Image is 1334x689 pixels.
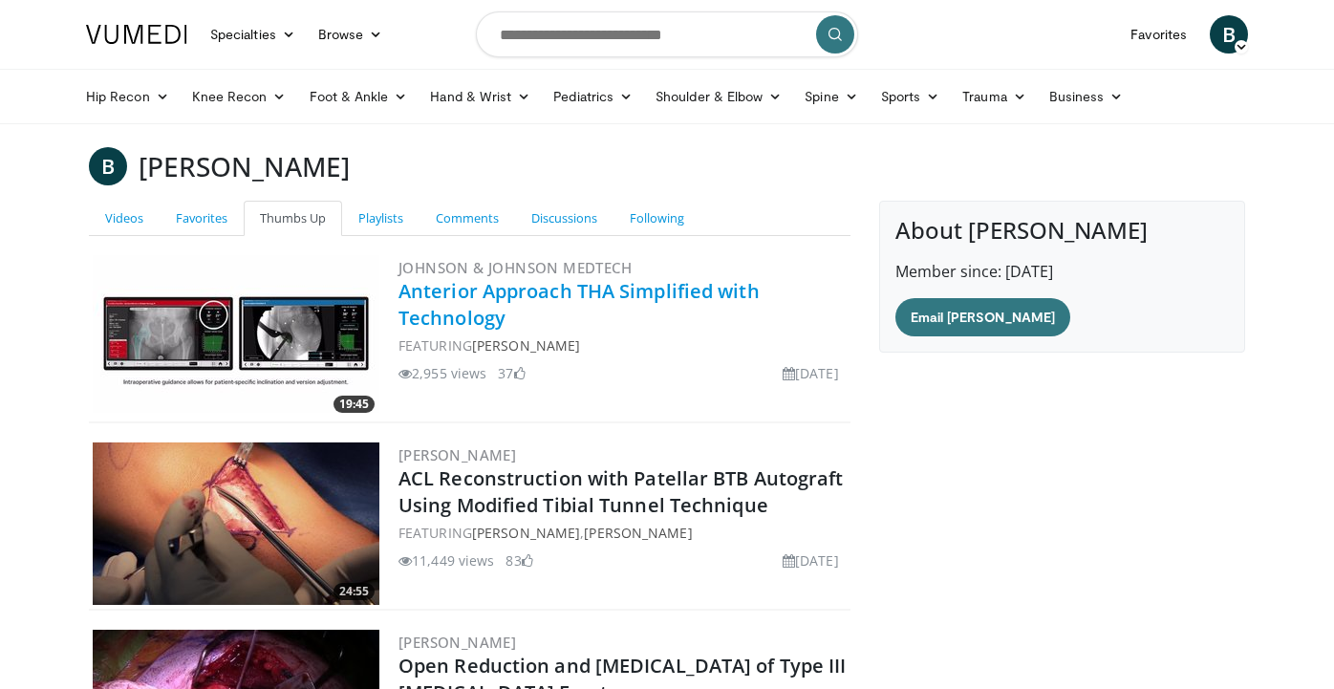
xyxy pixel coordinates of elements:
a: [PERSON_NAME] [472,336,580,355]
a: [PERSON_NAME] [584,524,692,542]
a: Knee Recon [181,77,298,116]
input: Search topics, interventions [476,11,858,57]
img: VuMedi Logo [86,25,187,44]
span: 19:45 [333,396,375,413]
a: [PERSON_NAME] [398,445,516,464]
a: Trauma [951,77,1038,116]
p: Member since: [DATE] [895,260,1229,283]
li: [DATE] [783,550,839,571]
a: Favorites [1119,15,1198,54]
a: Playlists [342,201,420,236]
a: Foot & Ankle [298,77,420,116]
a: Email [PERSON_NAME] [895,298,1070,336]
li: 11,449 views [398,550,494,571]
a: Anterior Approach THA Simplified with Technology [398,278,760,331]
li: [DATE] [783,363,839,383]
a: Specialties [199,15,307,54]
a: Hip Recon [75,77,181,116]
a: Business [1038,77,1135,116]
a: Browse [307,15,395,54]
a: Sports [870,77,952,116]
div: FEATURING , [398,523,847,543]
a: Following [613,201,700,236]
span: 24:55 [333,583,375,600]
img: 9b305f7e-d0e7-4ff0-89c7-5a2a40df8659.300x170_q85_crop-smart_upscale.jpg [93,442,379,605]
a: [PERSON_NAME] [472,524,580,542]
a: Pediatrics [542,77,644,116]
a: 24:55 [93,442,379,605]
a: Discussions [515,201,613,236]
a: B [89,147,127,185]
img: 06bb1c17-1231-4454-8f12-6191b0b3b81a.300x170_q85_crop-smart_upscale.jpg [93,255,379,418]
a: Thumbs Up [244,201,342,236]
a: [PERSON_NAME] [398,633,516,652]
li: 37 [498,363,525,383]
a: Hand & Wrist [419,77,542,116]
a: Spine [793,77,869,116]
a: 19:45 [93,255,379,418]
a: Johnson & Johnson MedTech [398,258,632,277]
a: Shoulder & Elbow [644,77,793,116]
a: Comments [420,201,515,236]
a: B [1210,15,1248,54]
a: Favorites [160,201,244,236]
a: ACL Reconstruction with Patellar BTB Autograft Using Modified Tibial Tunnel Technique [398,465,844,518]
h3: [PERSON_NAME] [139,147,350,185]
div: FEATURING [398,335,847,355]
li: 2,955 views [398,363,486,383]
h4: About [PERSON_NAME] [895,217,1229,245]
li: 83 [506,550,532,571]
a: Videos [89,201,160,236]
